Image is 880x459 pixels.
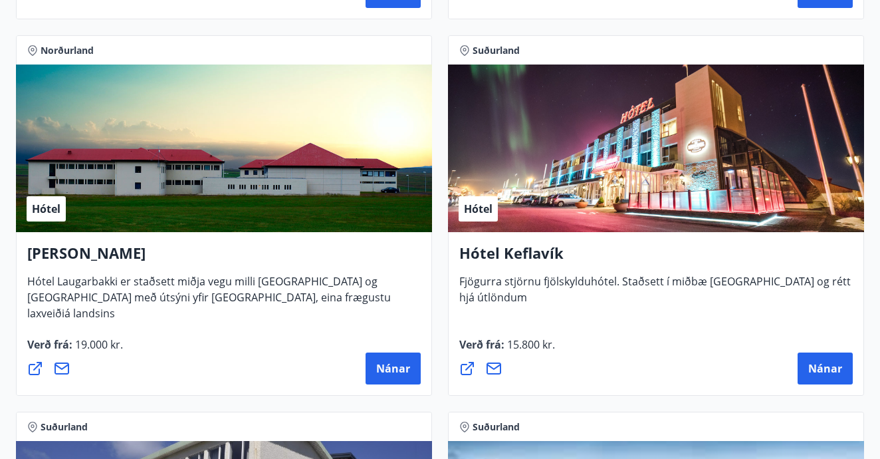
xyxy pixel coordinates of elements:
span: Verð frá : [27,337,123,363]
span: Suðurland [41,420,88,434]
span: 19.000 kr. [72,337,123,352]
span: Nánar [808,361,842,376]
span: Fjögurra stjörnu fjölskylduhótel. Staðsett í miðbæ [GEOGRAPHIC_DATA] og rétt hjá útlöndum [459,274,851,315]
span: Suðurland [473,420,520,434]
span: Nánar [376,361,410,376]
span: Suðurland [473,44,520,57]
button: Nánar [798,353,853,384]
span: Hótel [32,202,60,216]
span: Hótel Laugarbakki er staðsett miðja vegu milli [GEOGRAPHIC_DATA] og [GEOGRAPHIC_DATA] með útsýni ... [27,274,391,331]
h4: Hótel Keflavík [459,243,853,273]
span: Hótel [464,202,493,216]
button: Nánar [366,353,421,384]
span: 15.800 kr. [504,337,555,352]
span: Verð frá : [459,337,555,363]
h4: [PERSON_NAME] [27,243,421,273]
span: Norðurland [41,44,94,57]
